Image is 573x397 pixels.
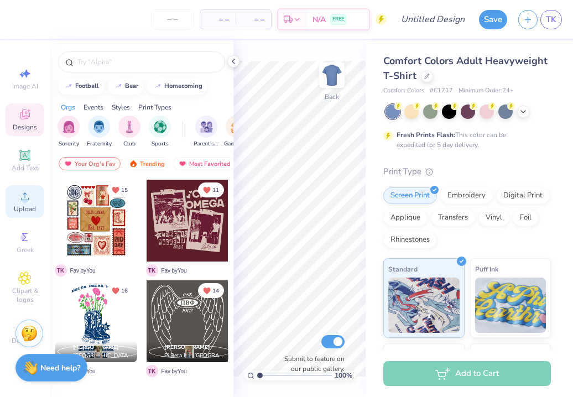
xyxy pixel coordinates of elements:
[64,160,72,168] img: most_fav.gif
[12,82,38,91] span: Image AI
[207,14,229,25] span: – –
[138,102,171,112] div: Print Types
[61,102,75,112] div: Orgs
[325,92,339,102] div: Back
[224,140,249,148] span: Game Day
[388,278,460,333] img: Standard
[383,187,437,204] div: Screen Print
[383,210,428,226] div: Applique
[162,267,187,275] span: Fav by You
[58,116,80,148] div: filter for Sorority
[152,140,169,148] span: Sports
[55,264,67,276] span: T K
[383,165,551,178] div: Print Type
[118,116,140,148] div: filter for Club
[173,157,236,170] div: Most Favorited
[12,164,38,173] span: Add Text
[312,14,326,25] span: N/A
[335,370,352,380] span: 100 %
[151,9,194,29] input: – –
[194,140,219,148] span: Parent's Weekend
[440,187,493,204] div: Embroidery
[76,56,218,67] input: Try "Alpha"
[121,187,128,193] span: 15
[478,210,509,226] div: Vinyl
[87,116,112,148] div: filter for Fraternity
[118,116,140,148] button: filter button
[383,232,437,248] div: Rhinestones
[513,210,539,226] div: Foil
[198,182,224,197] button: Unlike
[13,123,37,132] span: Designs
[93,121,105,133] img: Fraternity Image
[162,367,187,375] span: Fav by You
[124,157,170,170] div: Trending
[107,182,133,197] button: Unlike
[153,83,162,90] img: trend_line.gif
[84,102,103,112] div: Events
[123,121,136,133] img: Club Image
[125,83,138,89] div: bear
[154,121,166,133] img: Sports Image
[397,130,533,150] div: This color can be expedited for 5 day delivery.
[70,267,96,275] span: Fav by You
[6,286,44,304] span: Clipart & logos
[14,205,36,213] span: Upload
[212,288,219,294] span: 14
[475,263,498,275] span: Puff Ink
[242,14,264,25] span: – –
[212,187,219,193] span: 11
[147,78,207,95] button: homecoming
[17,245,34,254] span: Greek
[479,10,507,29] button: Save
[164,352,224,360] span: Pi Beta Phi, [GEOGRAPHIC_DATA][US_STATE]
[431,210,475,226] div: Transfers
[198,283,224,298] button: Unlike
[123,140,136,148] span: Club
[383,54,548,82] span: Comfort Colors Adult Heavyweight T-Shirt
[59,157,121,170] div: Your Org's Fav
[149,116,171,148] button: filter button
[108,78,143,95] button: bear
[121,288,128,294] span: 16
[112,102,130,112] div: Styles
[231,121,243,133] img: Game Day Image
[59,140,79,148] span: Sorority
[178,160,187,168] img: most_fav.gif
[64,83,73,90] img: trend_line.gif
[321,64,343,86] img: Back
[149,116,171,148] div: filter for Sports
[430,86,453,96] span: # C1717
[73,343,119,351] span: [PERSON_NAME]
[164,83,202,89] div: homecoming
[146,264,158,276] span: T K
[58,116,80,148] button: filter button
[475,278,546,333] img: Puff Ink
[475,348,540,360] span: Metallic & Glitter Ink
[388,263,418,275] span: Standard
[164,343,210,351] span: [PERSON_NAME]
[540,10,562,29] a: TK
[224,116,249,148] div: filter for Game Day
[224,116,249,148] button: filter button
[383,86,424,96] span: Comfort Colors
[146,365,158,377] span: T K
[58,78,104,95] button: football
[129,160,138,168] img: trending.gif
[194,116,219,148] div: filter for Parent's Weekend
[40,363,80,373] strong: Need help?
[87,140,112,148] span: Fraternity
[107,283,133,298] button: Unlike
[496,187,550,204] div: Digital Print
[75,83,99,89] div: football
[332,15,344,23] span: FREE
[200,121,213,133] img: Parent's Weekend Image
[278,354,345,374] label: Submit to feature on our public gallery.
[392,8,473,30] input: Untitled Design
[546,13,556,26] span: TK
[114,83,123,90] img: trend_line.gif
[459,86,514,96] span: Minimum Order: 24 +
[87,116,112,148] button: filter button
[12,336,38,345] span: Decorate
[73,352,133,360] span: [GEOGRAPHIC_DATA], [GEOGRAPHIC_DATA]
